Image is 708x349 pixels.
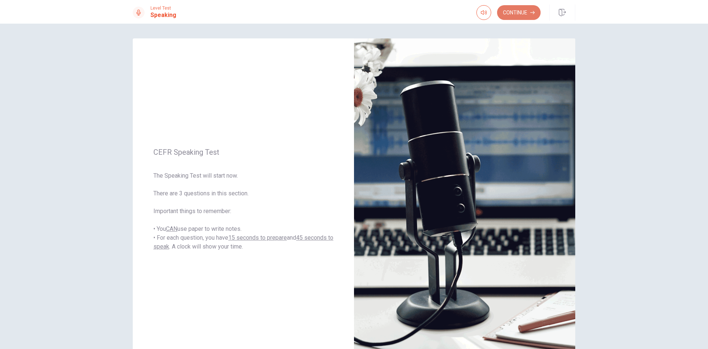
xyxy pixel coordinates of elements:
u: CAN [166,225,177,232]
span: Level Test [150,6,176,11]
u: 15 seconds to prepare [228,234,287,241]
span: CEFR Speaking Test [153,148,333,157]
span: The Speaking Test will start now. There are 3 questions in this section. Important things to reme... [153,171,333,251]
button: Continue [497,5,541,20]
h1: Speaking [150,11,176,20]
